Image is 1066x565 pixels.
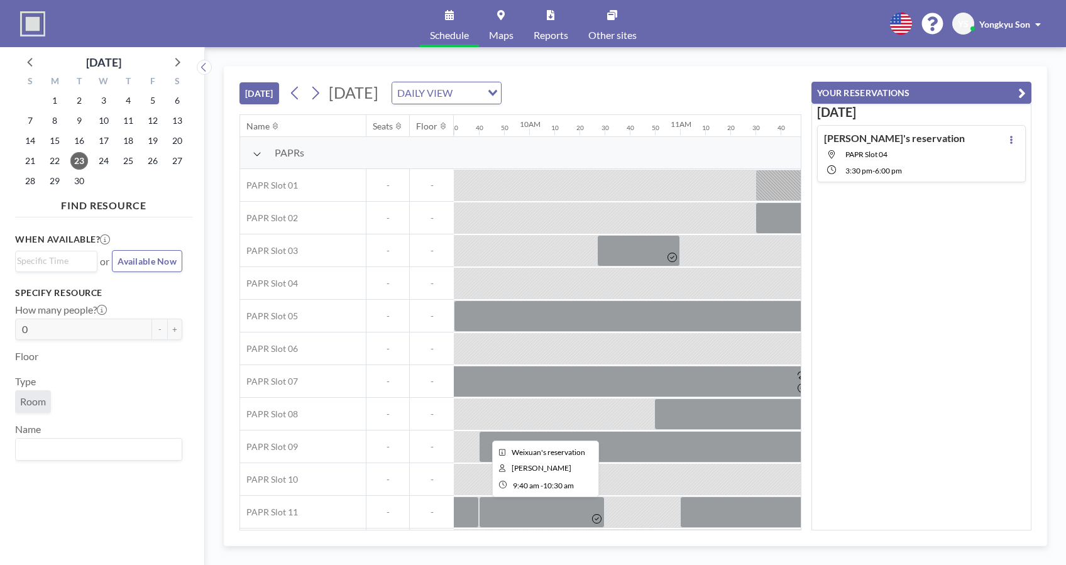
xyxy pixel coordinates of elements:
[100,255,109,268] span: or
[18,74,43,91] div: S
[872,166,875,175] span: -
[395,85,455,101] span: DAILY VIEW
[116,74,140,91] div: T
[15,304,107,316] label: How many people?
[92,74,116,91] div: W
[240,343,298,354] span: PAPR Slot 06
[46,172,63,190] span: Monday, September 29, 2025
[118,256,177,266] span: Available Now
[410,376,454,387] span: -
[240,212,298,224] span: PAPR Slot 02
[119,112,137,129] span: Thursday, September 11, 2025
[410,278,454,289] span: -
[15,423,41,436] label: Name
[140,74,165,91] div: F
[512,463,571,473] span: Weixuan Xu
[811,82,1031,104] button: YOUR RESERVATIONS
[752,124,760,132] div: 30
[144,112,162,129] span: Friday, September 12, 2025
[240,474,298,485] span: PAPR Slot 10
[16,251,97,270] div: Search for option
[144,92,162,109] span: Friday, September 5, 2025
[240,180,298,191] span: PAPR Slot 01
[167,319,182,340] button: +
[20,11,45,36] img: organization-logo
[845,166,872,175] span: 3:30 PM
[21,172,39,190] span: Sunday, September 28, 2025
[456,85,480,101] input: Search for option
[979,19,1030,30] span: Yongkyu Son
[410,310,454,322] span: -
[21,132,39,150] span: Sunday, September 14, 2025
[46,112,63,129] span: Monday, September 8, 2025
[246,121,270,132] div: Name
[451,124,458,132] div: 30
[430,30,469,40] span: Schedule
[366,278,409,289] span: -
[958,18,969,30] span: YS
[875,166,902,175] span: 6:00 PM
[168,112,186,129] span: Saturday, September 13, 2025
[512,447,585,457] span: Weixuan's reservation
[168,152,186,170] span: Saturday, September 27, 2025
[119,92,137,109] span: Thursday, September 4, 2025
[410,212,454,224] span: -
[21,112,39,129] span: Sunday, September 7, 2025
[95,152,113,170] span: Wednesday, September 24, 2025
[168,132,186,150] span: Saturday, September 20, 2025
[95,112,113,129] span: Wednesday, September 10, 2025
[240,245,298,256] span: PAPR Slot 03
[144,132,162,150] span: Friday, September 19, 2025
[520,119,541,129] div: 10AM
[727,124,735,132] div: 20
[410,474,454,485] span: -
[165,74,189,91] div: S
[366,507,409,518] span: -
[112,250,182,272] button: Available Now
[817,104,1026,120] h3: [DATE]
[240,310,298,322] span: PAPR Slot 05
[70,92,88,109] span: Tuesday, September 2, 2025
[70,172,88,190] span: Tuesday, September 30, 2025
[541,481,543,490] span: -
[152,319,167,340] button: -
[543,481,574,490] span: 10:30 AM
[67,74,92,91] div: T
[119,132,137,150] span: Thursday, September 18, 2025
[366,343,409,354] span: -
[46,132,63,150] span: Monday, September 15, 2025
[551,124,559,132] div: 10
[410,409,454,420] span: -
[15,375,36,388] label: Type
[86,53,121,71] div: [DATE]
[373,121,393,132] div: Seats
[329,83,378,102] span: [DATE]
[16,439,182,460] div: Search for option
[239,82,279,104] button: [DATE]
[534,30,568,40] span: Reports
[410,441,454,453] span: -
[778,124,785,132] div: 40
[652,124,659,132] div: 50
[70,152,88,170] span: Tuesday, September 23, 2025
[275,146,304,159] span: PAPRs
[627,124,634,132] div: 40
[70,132,88,150] span: Tuesday, September 16, 2025
[21,152,39,170] span: Sunday, September 21, 2025
[602,124,609,132] div: 30
[95,132,113,150] span: Wednesday, September 17, 2025
[46,92,63,109] span: Monday, September 1, 2025
[240,409,298,420] span: PAPR Slot 08
[366,474,409,485] span: -
[366,212,409,224] span: -
[15,194,192,212] h4: FIND RESOURCE
[15,287,182,299] h3: Specify resource
[168,92,186,109] span: Saturday, September 6, 2025
[366,180,409,191] span: -
[410,180,454,191] span: -
[15,350,38,363] label: Floor
[144,152,162,170] span: Friday, September 26, 2025
[489,30,514,40] span: Maps
[410,507,454,518] span: -
[46,152,63,170] span: Monday, September 22, 2025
